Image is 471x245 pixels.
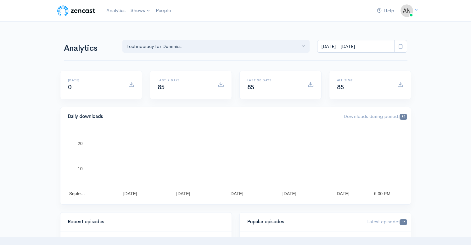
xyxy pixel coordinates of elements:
[122,40,310,53] button: Technocracy for Dummies
[229,191,243,196] text: [DATE]
[68,134,403,197] svg: A chart.
[123,191,137,196] text: [DATE]
[158,83,165,91] span: 85
[126,43,300,50] div: Technocracy for Dummies
[374,4,397,18] a: Help
[104,4,128,17] a: Analytics
[68,79,121,82] h6: [DATE]
[337,83,344,91] span: 85
[153,4,173,17] a: People
[69,191,85,196] text: Septe…
[68,83,72,91] span: 0
[128,4,153,18] a: Shows
[158,79,210,82] h6: Last 7 days
[68,219,220,225] h4: Recent episodes
[400,114,407,120] span: 85
[400,219,407,225] span: 85
[176,191,190,196] text: [DATE]
[401,4,413,17] img: ...
[247,219,360,225] h4: Popular episodes
[344,113,407,119] span: Downloads during period:
[374,191,390,196] text: 6:00 PM
[282,191,296,196] text: [DATE]
[68,114,336,119] h4: Daily downloads
[247,83,255,91] span: 85
[78,166,83,171] text: 10
[247,79,300,82] h6: Last 30 days
[367,219,407,225] span: Latest episode:
[450,224,465,239] iframe: gist-messenger-bubble-iframe
[78,141,83,146] text: 20
[64,44,115,53] h1: Analytics
[56,4,96,17] img: ZenCast Logo
[335,191,349,196] text: [DATE]
[337,79,390,82] h6: All time
[317,40,395,53] input: analytics date range selector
